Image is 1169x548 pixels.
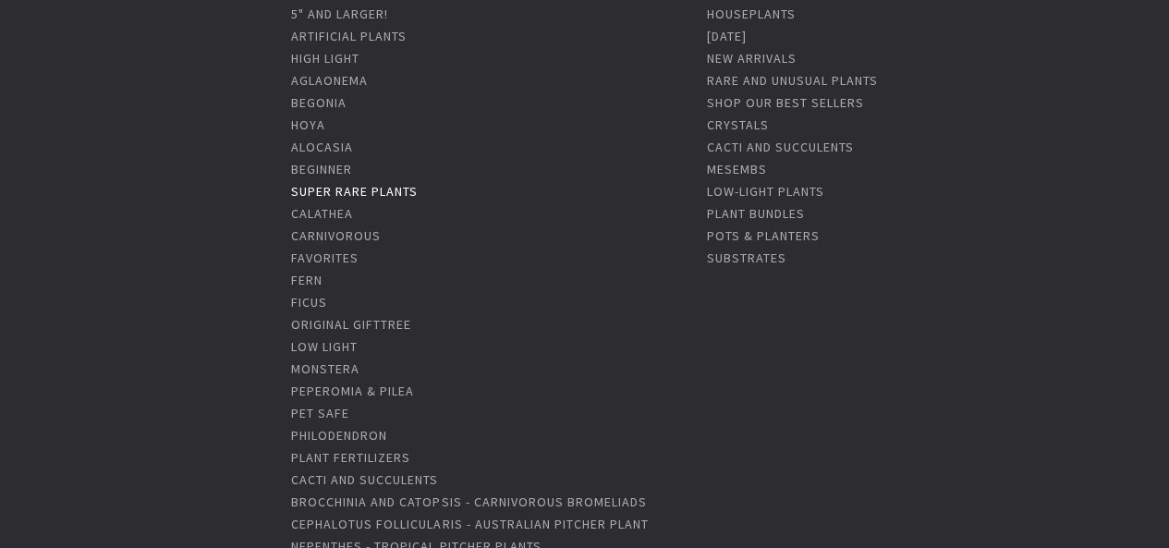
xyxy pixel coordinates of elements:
a: Philodendron [291,427,387,444]
a: Cacti and Succulents [291,471,438,488]
a: Calathea [291,205,353,222]
a: Low Light [291,338,358,355]
a: Substrates [707,250,786,266]
a: Low-light plants [707,183,824,200]
a: Cephalotus Follicularis - Australian Pitcher Plant [291,516,648,532]
a: Alocasia [291,139,353,155]
a: Ficus [291,294,327,311]
a: Plant Fertilizers [291,449,410,466]
a: Monstera [291,360,359,377]
a: Mesembs [707,161,767,177]
a: Carnivorous [291,227,381,244]
a: Pots & Planters [707,227,820,244]
a: Pet Safe [291,405,349,421]
a: Original GiftTree [291,316,411,333]
a: New Arrivals [707,50,797,67]
a: 5" and Larger! [291,6,388,22]
a: Begonia [291,94,347,111]
a: Brocchinia And Catopsis - Carnivorous Bromeliads [291,493,646,510]
a: Plant Bundles [707,205,805,222]
a: Aglaonema [291,72,368,89]
a: Artificial Plants [291,28,407,44]
a: Super Rare Plants [291,183,418,200]
a: [DATE] [707,28,747,44]
a: Fern [291,272,323,288]
a: Peperomia & Pilea [291,383,414,399]
a: Shop Our Best Sellers [707,94,864,111]
a: Favorites [291,250,359,266]
a: Hoya [291,116,325,133]
a: Houseplants [707,6,796,22]
a: Cacti and Succulents [707,139,854,155]
a: Crystals [707,116,769,133]
a: High Light [291,50,359,67]
a: Beginner [291,161,352,177]
a: Rare and Unusual Plants [707,72,878,89]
